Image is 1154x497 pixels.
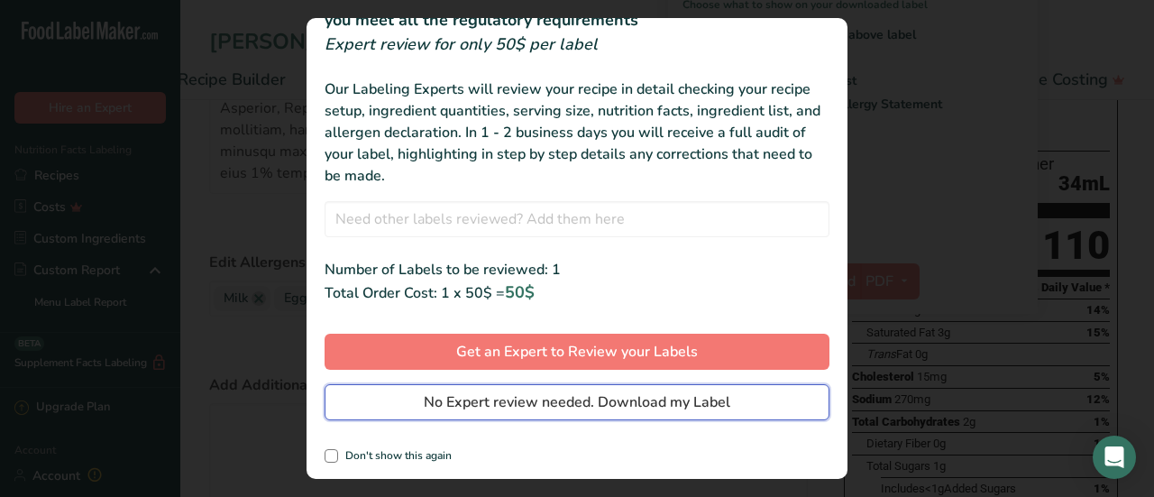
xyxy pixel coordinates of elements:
[325,334,829,370] button: Get an Expert to Review your Labels
[456,341,698,363] span: Get an Expert to Review your Labels
[325,384,829,420] button: No Expert review needed. Download my Label
[325,78,829,187] div: Our Labeling Experts will review your recipe in detail checking your recipe setup, ingredient qua...
[325,259,829,281] div: Number of Labels to be reviewed: 1
[325,281,829,305] div: Total Order Cost: 1 x 50$ =
[505,281,535,303] span: 50$
[1093,436,1136,479] div: Open Intercom Messenger
[424,391,730,413] span: No Expert review needed. Download my Label
[325,201,829,237] input: Need other labels reviewed? Add them here
[338,449,452,463] span: Don't show this again
[325,32,829,57] div: Expert review for only 50$ per label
